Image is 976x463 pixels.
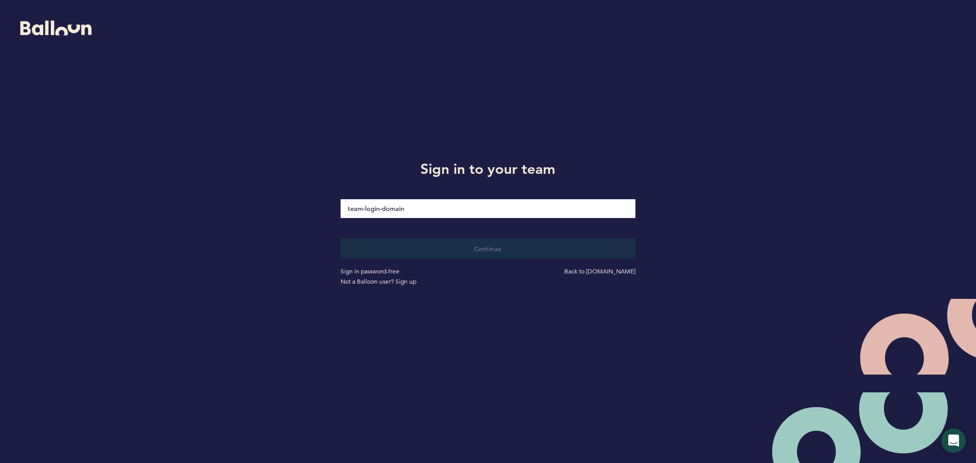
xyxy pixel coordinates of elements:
a: Sign in password-free [341,267,400,275]
input: loginDomain [341,199,635,218]
div: Open Intercom Messenger [941,428,966,453]
button: Continue [341,238,635,259]
span: Continue [474,244,502,253]
a: Not a Balloon user? Sign up [341,277,416,285]
h1: Sign in to your team [333,159,643,179]
a: Back to [DOMAIN_NAME] [564,267,635,275]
